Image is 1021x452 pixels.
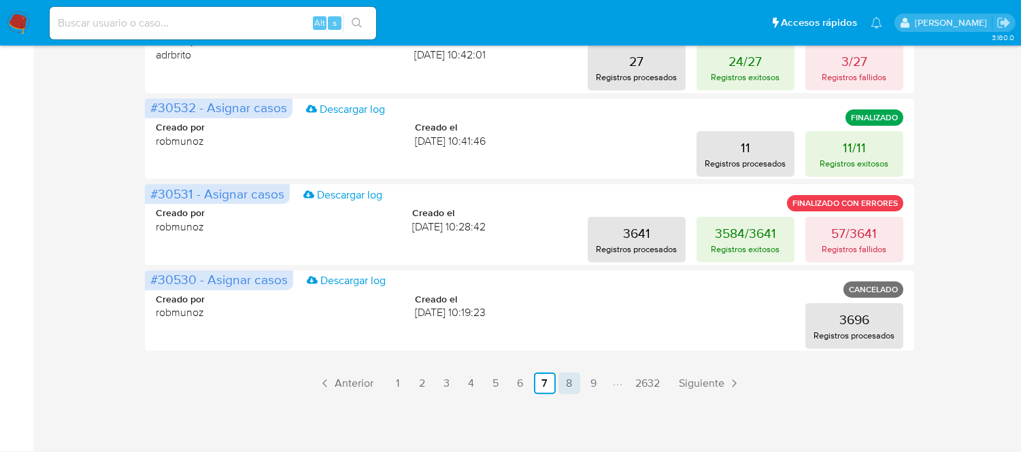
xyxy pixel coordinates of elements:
[871,17,882,29] a: Notificaciones
[915,16,992,29] p: zoe.breuer@mercadolibre.com
[781,16,857,30] span: Accesos rápidos
[992,32,1014,43] span: 3.160.0
[997,16,1011,30] a: Salir
[333,16,337,29] span: s
[314,16,325,29] span: Alt
[50,14,376,32] input: Buscar usuario o caso...
[343,14,371,33] button: search-icon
